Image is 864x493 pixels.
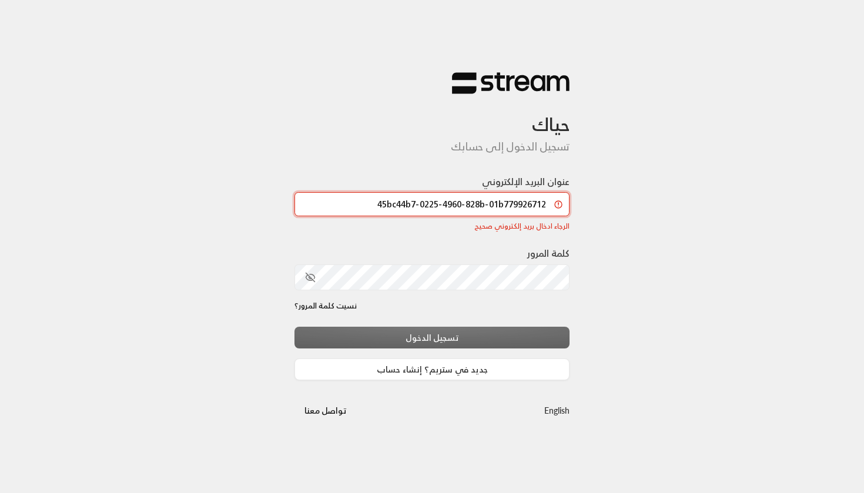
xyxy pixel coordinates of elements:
[452,72,570,95] img: Stream Logo
[300,267,320,287] button: toggle password visibility
[544,399,570,421] a: English
[294,399,356,421] button: تواصل معنا
[527,246,570,260] label: كلمة المرور
[294,358,570,380] a: جديد في ستريم؟ إنشاء حساب
[294,192,570,216] input: اكتب بريدك الإلكتروني هنا
[294,403,356,418] a: تواصل معنا
[294,300,357,312] a: نسيت كلمة المرور؟
[294,220,570,232] div: الرجاء ادخال بريد إلكتروني صحيح
[294,95,570,135] h3: حياك
[294,140,570,153] h5: تسجيل الدخول إلى حسابك
[482,175,570,189] label: عنوان البريد الإلكتروني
